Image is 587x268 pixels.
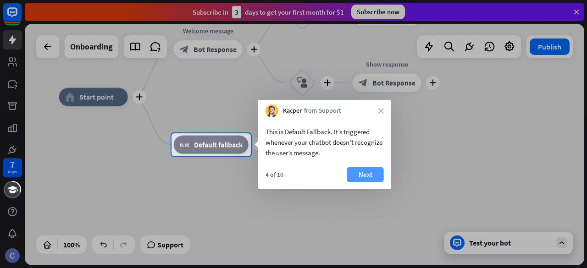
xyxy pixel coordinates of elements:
[194,140,243,149] span: Default fallback
[180,140,189,149] i: block_fallback
[283,106,302,115] span: Kacper
[378,108,384,114] i: close
[347,167,384,182] button: Next
[266,170,283,179] div: 4 of 10
[7,4,35,31] button: Open LiveChat chat widget
[304,106,341,115] span: from Support
[266,126,384,158] div: This is Default Fallback. It’s triggered whenever your chatbot doesn't recognize the user’s message.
